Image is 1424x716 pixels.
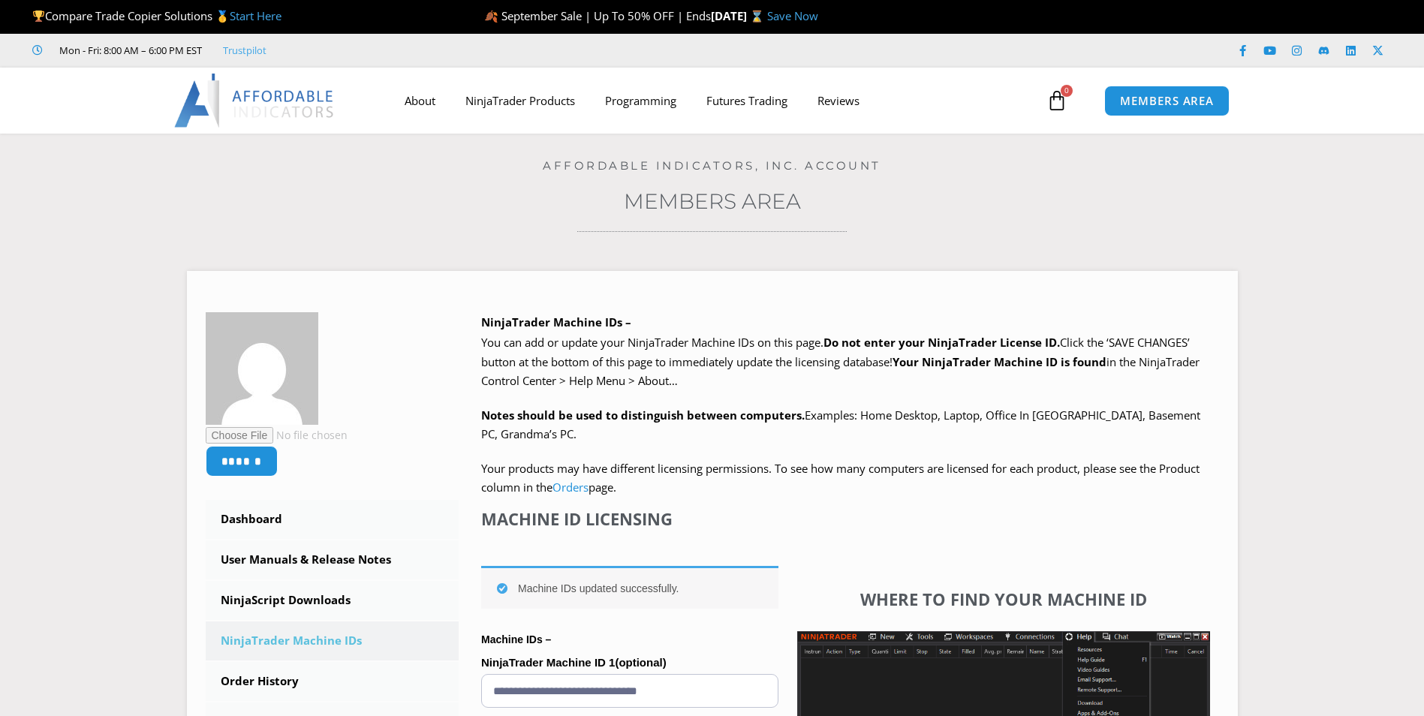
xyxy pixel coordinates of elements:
[206,621,459,660] a: NinjaTrader Machine IDs
[1024,79,1090,122] a: 0
[481,566,778,609] div: Machine IDs updated successfully.
[206,540,459,579] a: User Manuals & Release Notes
[1104,86,1230,116] a: MEMBERS AREA
[206,581,459,620] a: NinjaScript Downloads
[56,41,202,59] span: Mon - Fri: 8:00 AM – 6:00 PM EST
[33,11,44,22] img: 🏆
[32,8,281,23] span: Compare Trade Copier Solutions 🥇
[823,335,1060,350] b: Do not enter your NinjaTrader License ID.
[206,500,459,539] a: Dashboard
[691,83,802,118] a: Futures Trading
[590,83,691,118] a: Programming
[802,83,875,118] a: Reviews
[390,83,1043,118] nav: Menu
[481,633,551,645] strong: Machine IDs –
[624,188,801,214] a: Members Area
[1120,95,1214,107] span: MEMBERS AREA
[174,74,336,128] img: LogoAI | Affordable Indicators – NinjaTrader
[552,480,589,495] a: Orders
[390,83,450,118] a: About
[615,656,666,669] span: (optional)
[481,461,1200,495] span: Your products may have different licensing permissions. To see how many computers are licensed fo...
[223,41,266,59] a: Trustpilot
[230,8,281,23] a: Start Here
[481,408,1200,442] span: Examples: Home Desktop, Laptop, Office In [GEOGRAPHIC_DATA], Basement PC, Grandma’s PC.
[893,354,1106,369] strong: Your NinjaTrader Machine ID is found
[767,8,818,23] a: Save Now
[1061,85,1073,97] span: 0
[481,335,1200,388] span: Click the ‘SAVE CHANGES’ button at the bottom of this page to immediately update the licensing da...
[797,589,1210,609] h4: Where to find your Machine ID
[481,335,823,350] span: You can add or update your NinjaTrader Machine IDs on this page.
[484,8,711,23] span: 🍂 September Sale | Up To 50% OFF | Ends
[450,83,590,118] a: NinjaTrader Products
[206,312,318,425] img: b4e2eee06595d376c063920cea92b1382eadbd5c45047495a92f47f2f99b0a40
[543,158,881,173] a: Affordable Indicators, Inc. Account
[711,8,767,23] strong: [DATE] ⌛
[481,408,805,423] strong: Notes should be used to distinguish between computers.
[481,509,778,528] h4: Machine ID Licensing
[481,314,631,329] b: NinjaTrader Machine IDs –
[481,651,778,674] label: NinjaTrader Machine ID 1
[206,662,459,701] a: Order History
